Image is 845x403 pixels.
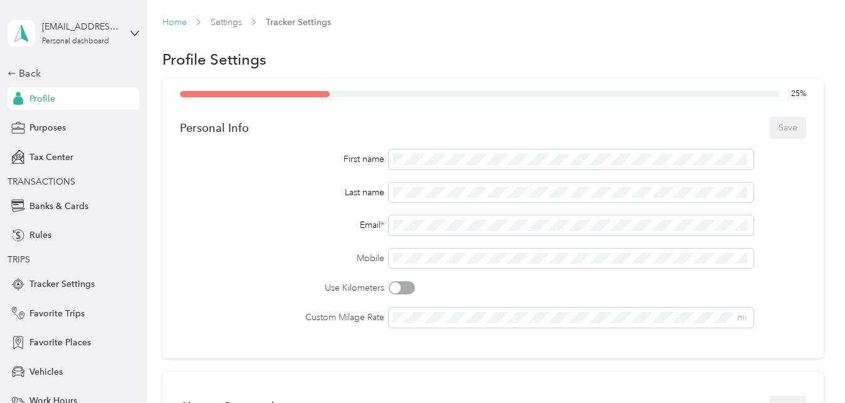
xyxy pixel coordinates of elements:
[266,16,331,29] span: Tracker Settings
[8,66,133,81] div: Back
[162,17,187,28] a: Home
[775,333,845,403] iframe: Everlance-gr Chat Button Frame
[180,252,384,265] label: Mobile
[180,153,384,166] div: First name
[162,53,266,66] h1: Profile Settings
[180,121,249,134] div: Personal Info
[29,92,55,105] span: Profile
[791,89,806,100] span: 25 %
[8,176,75,187] span: TRANSACTIONS
[8,254,30,265] span: TRIPS
[42,38,109,45] div: Personal dashboard
[29,151,73,164] span: Tax Center
[211,17,242,28] a: Settings
[42,20,120,33] div: [EMAIL_ADDRESS][DOMAIN_NAME]
[29,228,51,242] span: Rules
[29,307,85,320] span: Favorite Trips
[29,277,95,291] span: Tracker Settings
[180,311,384,324] label: Custom Milage Rate
[29,365,63,379] span: Vehicles
[29,336,91,349] span: Favorite Places
[180,281,384,294] label: Use Kilometers
[737,312,747,323] span: mi
[29,200,88,213] span: Banks & Cards
[180,218,384,232] div: Email
[29,121,66,134] span: Purposes
[180,186,384,199] div: Last name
